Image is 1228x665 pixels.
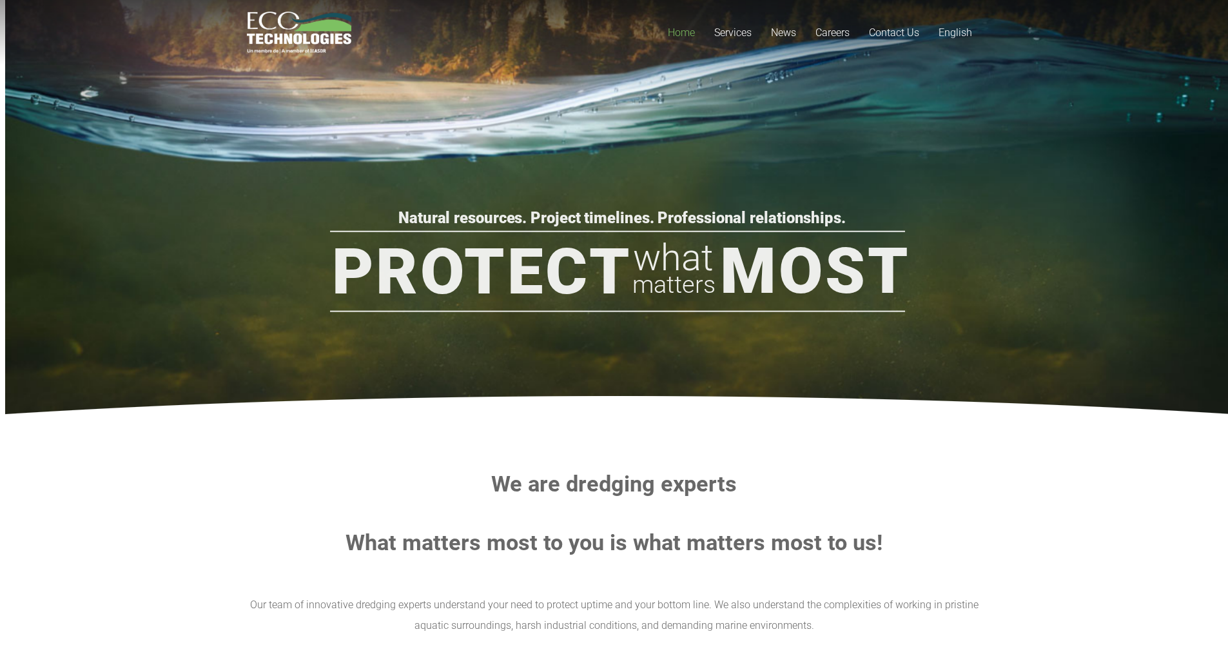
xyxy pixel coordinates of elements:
[939,26,972,39] span: English
[491,471,737,497] strong: We are dredging experts
[771,26,796,39] span: News
[633,239,714,276] rs-layer: what
[714,26,752,39] span: Services
[632,266,716,303] rs-layer: matters
[247,595,982,636] p: Our team of innovative dredging experts understand your need to protect uptime and your bottom li...
[668,26,695,39] span: Home
[332,240,632,304] rs-layer: Protect
[869,26,919,39] span: Contact Us
[815,26,850,39] span: Careers
[720,239,911,303] rs-layer: Most
[346,530,882,555] strong: What matters most to you is what matters most to us!
[398,211,846,225] rs-layer: Natural resources. Project timelines. Professional relationships.
[247,12,352,54] a: logo_EcoTech_ASDR_RGB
